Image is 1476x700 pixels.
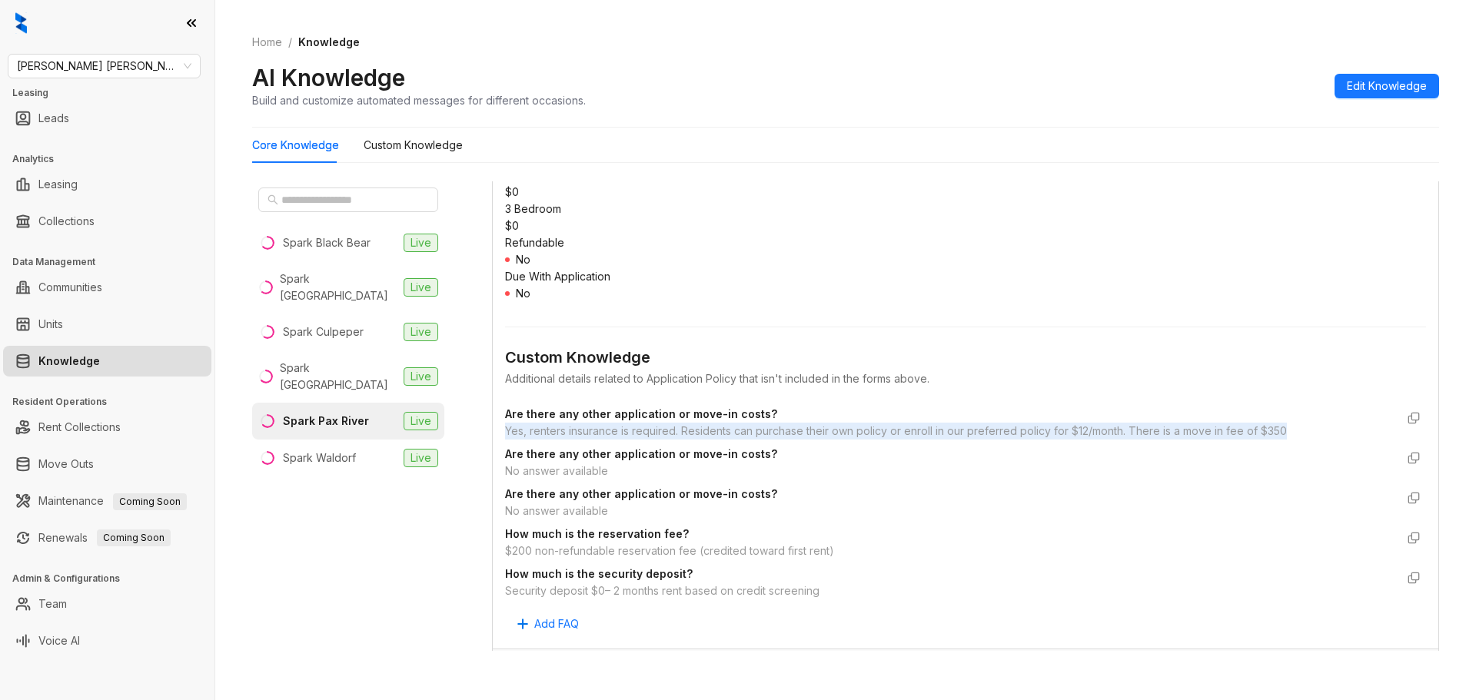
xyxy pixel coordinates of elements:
[505,423,1395,440] div: Yes, renters insurance is required. Residents can purchase their own policy or enroll in our pref...
[505,234,1426,251] div: Refundable
[505,407,777,420] strong: Are there any other application or move-in costs?
[12,395,214,409] h3: Resident Operations
[3,449,211,479] li: Move Outs
[38,346,100,377] a: Knowledge
[38,309,63,340] a: Units
[3,486,211,516] li: Maintenance
[12,86,214,100] h3: Leasing
[252,137,339,154] div: Core Knowledge
[3,523,211,553] li: Renewals
[505,268,1426,285] div: Due With Application
[283,323,364,340] div: Spark Culpeper
[1335,74,1439,98] button: Edit Knowledge
[38,589,67,619] a: Team
[505,612,591,636] button: Add FAQ
[505,184,1426,201] div: $ 0
[3,309,211,340] li: Units
[280,360,397,393] div: Spark [GEOGRAPHIC_DATA]
[505,201,1426,217] div: 3 Bedroom
[38,523,171,553] a: RenewalsComing Soon
[298,35,360,48] span: Knowledge
[283,413,369,430] div: Spark Pax River
[17,55,191,78] span: Gates Hudson
[3,346,211,377] li: Knowledge
[97,529,171,546] span: Coming Soon
[38,449,94,479] a: Move Outs
[12,152,214,166] h3: Analytics
[505,370,1426,387] div: Additional details related to Application Policy that isn't included in the forms above.
[249,34,285,51] a: Home
[505,567,693,580] strong: How much is the security deposit?
[505,463,1395,479] div: No answer available
[38,169,78,200] a: Leasing
[252,63,405,92] h2: AI Knowledge
[404,234,438,252] span: Live
[516,253,530,266] span: No
[280,270,397,304] div: Spark [GEOGRAPHIC_DATA]
[12,255,214,269] h3: Data Management
[283,450,356,466] div: Spark Waldorf
[252,92,586,108] div: Build and customize automated messages for different occasions.
[505,447,777,460] strong: Are there any other application or move-in costs?
[38,412,121,443] a: Rent Collections
[505,487,777,500] strong: Are there any other application or move-in costs?
[3,206,211,237] li: Collections
[38,272,102,303] a: Communities
[38,103,69,134] a: Leads
[15,12,27,34] img: logo
[364,137,463,154] div: Custom Knowledge
[283,234,371,251] div: Spark Black Bear
[505,582,1395,599] div: Security deposit $0– 2 months rent based on credit screening
[516,287,530,300] span: No
[404,278,438,297] span: Live
[404,323,438,341] span: Live
[505,542,1395,559] div: $200 non-refundable reservation fee (credited toward first rent)
[505,527,689,540] strong: How much is the reservation fee?
[3,103,211,134] li: Leads
[493,649,1438,686] div: Section 8 & VouchersComplete
[505,503,1395,519] div: No answer available
[3,625,211,656] li: Voice AI
[505,217,1426,234] div: $ 0
[404,449,438,467] span: Live
[404,412,438,430] span: Live
[3,589,211,619] li: Team
[38,206,95,237] a: Collections
[268,194,278,205] span: search
[3,272,211,303] li: Communities
[404,367,438,386] span: Live
[288,34,292,51] li: /
[534,615,579,632] span: Add FAQ
[113,493,187,510] span: Coming Soon
[3,169,211,200] li: Leasing
[3,412,211,443] li: Rent Collections
[38,625,80,656] a: Voice AI
[12,572,214,586] h3: Admin & Configurations
[1347,78,1427,95] span: Edit Knowledge
[505,346,1426,370] div: Custom Knowledge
